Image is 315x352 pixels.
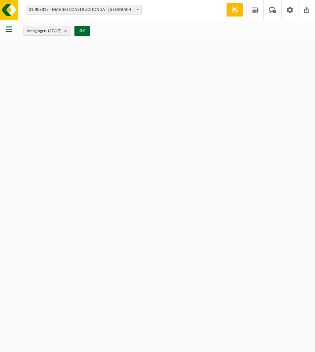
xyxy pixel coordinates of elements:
count: (47/47) [48,29,62,33]
button: Vestigingen(47/47) [23,26,70,36]
span: 01-903817 - MAHIEU CONSTRUCTION SA - COMINES [26,5,141,15]
span: Vestigingen [27,26,62,36]
span: 01-903817 - MAHIEU CONSTRUCTION SA - COMINES [26,5,142,15]
button: OK [74,26,90,36]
